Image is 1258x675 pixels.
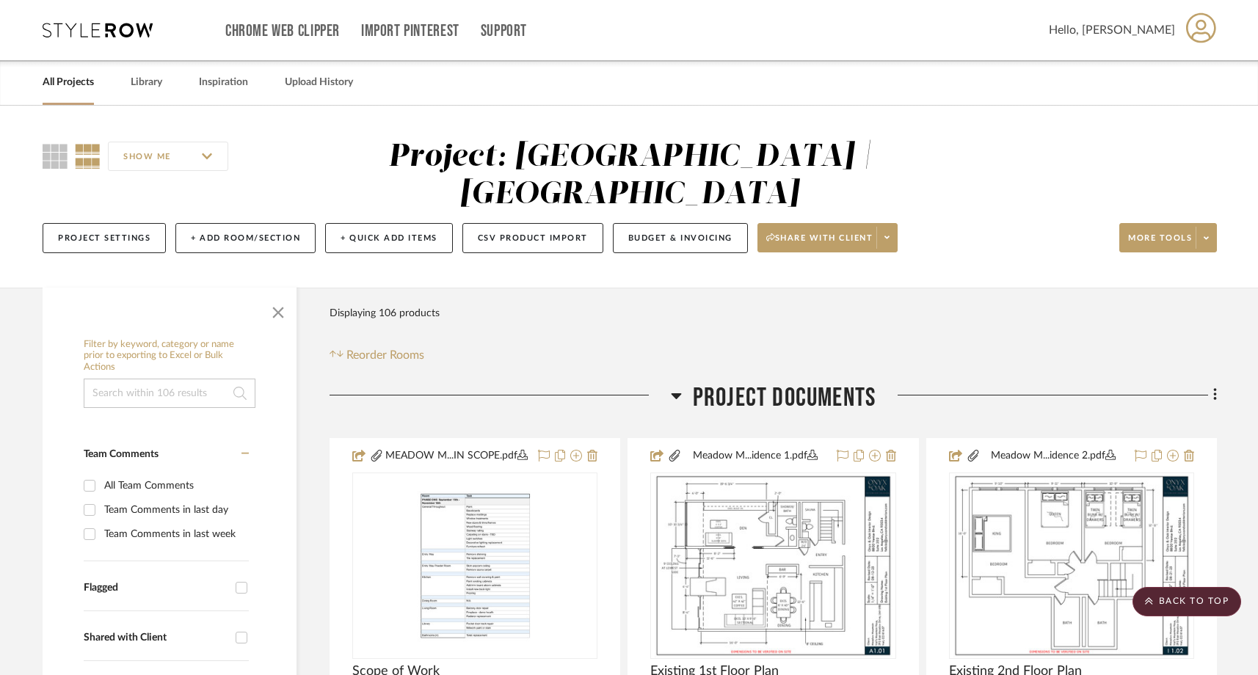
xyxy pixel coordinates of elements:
[481,25,527,37] a: Support
[1049,21,1175,39] span: Hello, [PERSON_NAME]
[104,522,245,546] div: Team Comments in last week
[766,233,873,255] span: Share with client
[43,223,166,253] button: Project Settings
[84,582,228,594] div: Flagged
[263,295,293,324] button: Close
[104,498,245,522] div: Team Comments in last day
[613,223,748,253] button: Budget & Invoicing
[285,73,353,92] a: Upload History
[346,346,424,364] span: Reorder Rooms
[404,474,546,657] img: Scope of Work
[654,474,892,657] img: Existing 1st Floor Plan
[84,379,255,408] input: Search within 106 results
[1132,587,1241,616] scroll-to-top-button: BACK TO TOP
[43,73,94,92] a: All Projects
[693,382,876,414] span: Project Documents
[325,223,453,253] button: + Quick Add Items
[84,339,255,373] h6: Filter by keyword, category or name prior to exporting to Excel or Bulk Actions
[84,449,159,459] span: Team Comments
[131,73,162,92] a: Library
[384,448,529,465] button: MEADOW M...IN SCOPE.pdf
[199,73,248,92] a: Inspiration
[757,223,898,252] button: Share with client
[104,474,245,497] div: All Team Comments
[682,448,827,465] button: Meadow M...idence 1.pdf
[1128,233,1192,255] span: More tools
[981,448,1126,465] button: Meadow M...idence 2.pdf
[84,632,228,644] div: Shared with Client
[175,223,316,253] button: + Add Room/Section
[225,25,340,37] a: Chrome Web Clipper
[330,346,424,364] button: Reorder Rooms
[330,299,440,328] div: Displaying 106 products
[462,223,603,253] button: CSV Product Import
[361,25,459,37] a: Import Pinterest
[388,142,871,210] div: Project: [GEOGRAPHIC_DATA] | [GEOGRAPHIC_DATA]
[1119,223,1217,252] button: More tools
[953,474,1190,657] img: Existing 2nd Floor Plan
